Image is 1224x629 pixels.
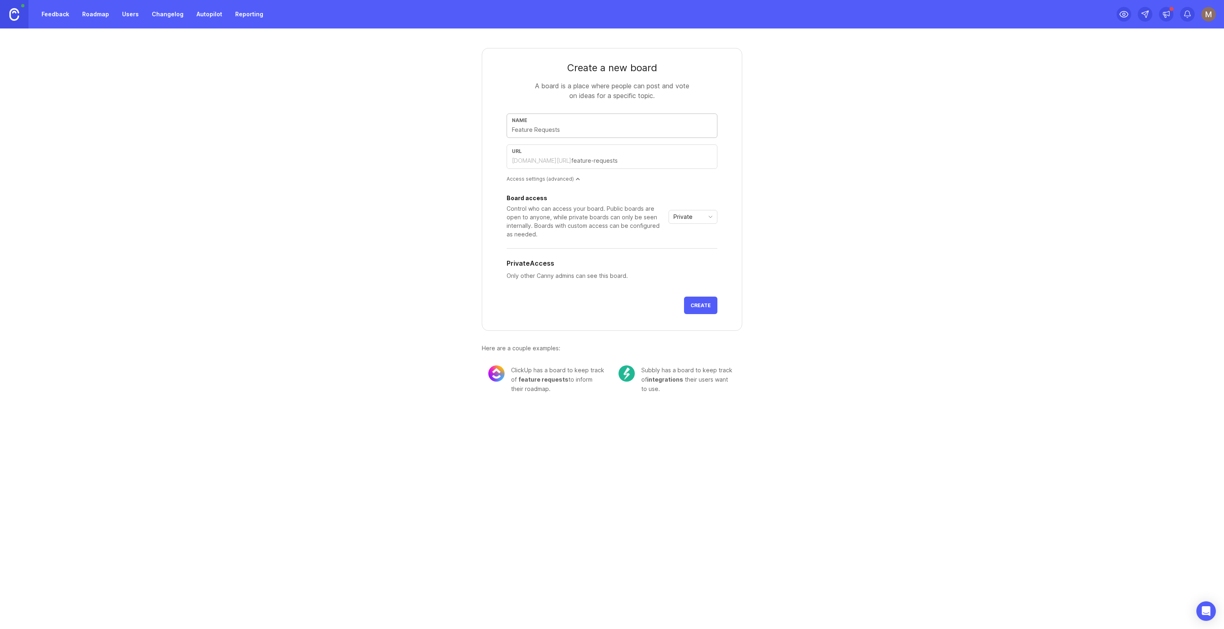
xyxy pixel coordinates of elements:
[77,7,114,22] a: Roadmap
[37,7,74,22] a: Feedback
[512,157,571,165] div: [DOMAIN_NAME][URL]
[518,376,568,383] span: feature requests
[684,297,717,314] button: Create
[1196,601,1216,621] div: Open Intercom Messenger
[507,61,717,74] div: Create a new board
[117,7,144,22] a: Users
[512,148,712,154] div: url
[691,302,711,308] span: Create
[9,8,19,21] img: Canny Home
[507,258,554,268] h5: Private Access
[511,365,605,393] div: ClickUp has a board to keep track of to inform their roadmap.
[704,214,717,220] svg: toggle icon
[619,365,635,382] img: c104e91677ce72f6b937eb7b5afb1e94.png
[488,365,505,382] img: 8cacae02fdad0b0645cb845173069bf5.png
[512,117,712,123] div: Name
[647,376,683,383] span: integrations
[482,344,742,353] div: Here are a couple examples:
[507,271,717,280] p: Only other Canny admins can see this board.
[147,7,188,22] a: Changelog
[669,210,717,224] div: toggle menu
[512,125,712,134] input: Feature Requests
[571,156,712,165] input: feature-requests
[507,204,665,238] div: Control who can access your board. Public boards are open to anyone, while private boards can onl...
[230,7,268,22] a: Reporting
[673,212,693,221] span: Private
[1201,7,1216,22] img: Mauricio André Cinelli
[507,195,665,201] div: Board access
[641,365,736,393] div: Subbly has a board to keep track of their users want to use.
[507,175,717,182] div: Access settings (advanced)
[531,81,693,100] div: A board is a place where people can post and vote on ideas for a specific topic.
[192,7,227,22] a: Autopilot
